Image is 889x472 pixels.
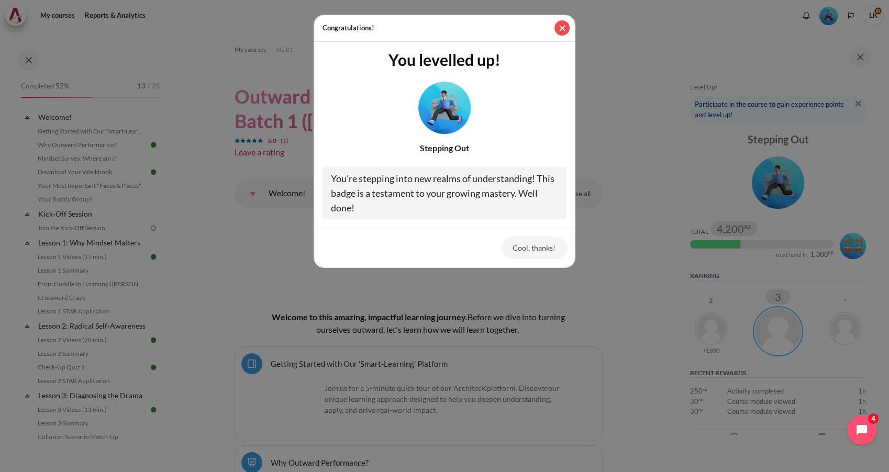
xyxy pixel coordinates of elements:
[323,142,566,154] div: Stepping Out
[418,81,471,133] img: Level #3
[323,23,374,33] h5: Congratulations!
[418,77,471,134] div: Level #3
[554,20,570,36] button: Close
[323,167,566,219] div: You're stepping into new realms of understanding! This badge is a testament to your growing maste...
[502,237,566,259] button: Cool, thanks!
[323,50,566,69] h3: You levelled up!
